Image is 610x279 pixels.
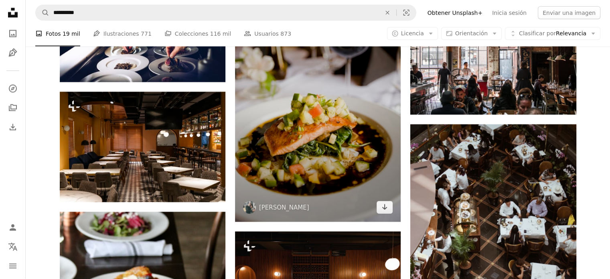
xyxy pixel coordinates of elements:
a: Fotos [5,26,21,42]
button: Idioma [5,239,21,255]
a: Historial de descargas [5,119,21,135]
span: 873 [280,29,291,38]
button: Menú [5,258,21,274]
a: [PERSON_NAME] [259,204,309,212]
button: Borrar [379,5,396,20]
a: Obtener Unsplash+ [423,6,487,19]
a: Colecciones 116 mil [164,21,231,47]
button: Clasificar porRelevancia [505,27,600,40]
span: 116 mil [210,29,231,38]
span: Clasificar por [519,30,556,37]
span: Relevancia [519,30,586,38]
span: 771 [141,29,152,38]
a: Inicia sesión [487,6,531,19]
a: Ilustraciones [5,45,21,61]
span: Orientación [455,30,488,37]
a: Colecciones [5,100,21,116]
a: Descargar [377,201,393,214]
a: Alimentos cocinados [235,94,401,101]
button: Enviar una imagen [538,6,600,19]
a: Gente en el restaurante [410,245,576,253]
img: Un restaurante con el suelo a cuadros y las paredes amarillas [60,92,225,202]
a: Ilustraciones 771 [93,21,152,47]
button: Orientación [441,27,502,40]
button: Buscar en Unsplash [36,5,49,20]
button: Búsqueda visual [397,5,416,20]
form: Encuentra imágenes en todo el sitio [35,5,416,21]
a: Iniciar sesión / Registrarse [5,220,21,236]
span: Licencia [401,30,424,37]
a: Explorar [5,81,21,97]
a: Gente en el restaurante [410,52,576,59]
a: Un restaurante con el suelo a cuadros y las paredes amarillas [60,143,225,151]
img: Ve al perfil de Casey Lee [243,201,256,214]
a: Usuarios 873 [244,21,291,47]
button: Licencia [387,27,438,40]
a: Inicio — Unsplash [5,5,21,22]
